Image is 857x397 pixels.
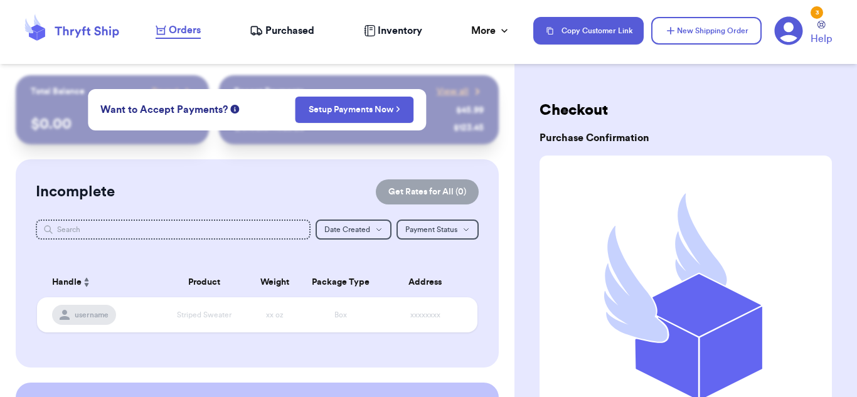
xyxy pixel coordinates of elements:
[456,104,484,117] div: $ 45.99
[533,17,644,45] button: Copy Customer Link
[405,226,457,233] span: Payment Status
[36,182,115,202] h2: Incomplete
[75,310,109,320] span: username
[397,220,479,240] button: Payment Status
[156,23,201,39] a: Orders
[250,23,314,38] a: Purchased
[100,102,228,117] span: Want to Accept Payments?
[540,130,832,146] h3: Purchase Confirmation
[82,275,92,290] button: Sort ascending
[248,267,301,297] th: Weight
[811,21,832,46] a: Help
[160,267,248,297] th: Product
[437,85,469,98] span: View all
[52,276,82,289] span: Handle
[334,311,347,319] span: Box
[234,85,304,98] p: Recent Payments
[295,97,414,123] button: Setup Payments Now
[774,16,803,45] a: 3
[265,23,314,38] span: Purchased
[324,226,370,233] span: Date Created
[152,85,194,98] a: Payout
[410,311,440,319] span: xxxxxxxx
[169,23,201,38] span: Orders
[309,103,401,116] a: Setup Payments Now
[301,267,380,297] th: Package Type
[380,267,477,297] th: Address
[437,85,484,98] a: View all
[266,311,284,319] span: xx oz
[316,220,391,240] button: Date Created
[36,220,311,240] input: Search
[31,85,85,98] p: Total Balance
[177,311,232,319] span: Striped Sweater
[31,114,194,134] p: $ 0.00
[811,31,832,46] span: Help
[540,100,832,120] h2: Checkout
[364,23,422,38] a: Inventory
[651,17,762,45] button: New Shipping Order
[152,85,179,98] span: Payout
[811,6,823,19] div: 3
[471,23,511,38] div: More
[454,122,484,134] div: $ 123.45
[378,23,422,38] span: Inventory
[376,179,479,204] button: Get Rates for All (0)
